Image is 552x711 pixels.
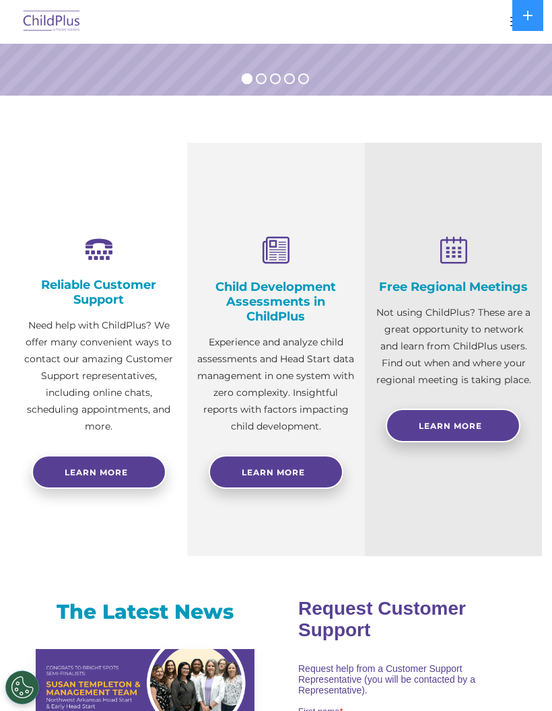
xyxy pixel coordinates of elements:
[197,279,354,324] h4: Child Development Assessments in ChildPlus
[5,671,39,704] button: Cookies Settings
[375,279,532,294] h4: Free Regional Meetings
[209,455,343,489] a: Learn More
[419,421,482,431] span: Learn More
[242,467,305,477] span: Learn More
[20,277,177,307] h4: Reliable Customer Support
[197,334,354,435] p: Experience and analyze child assessments and Head Start data management in one system with zero c...
[32,455,166,489] a: Learn more
[65,467,128,477] span: Learn more
[386,409,520,442] a: Learn More
[20,6,83,38] img: ChildPlus by Procare Solutions
[20,317,177,435] p: Need help with ChildPlus? We offer many convenient ways to contact our amazing Customer Support r...
[375,304,532,388] p: Not using ChildPlus? These are a great opportunity to network and learn from ChildPlus users. Fin...
[36,599,254,625] h3: The Latest News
